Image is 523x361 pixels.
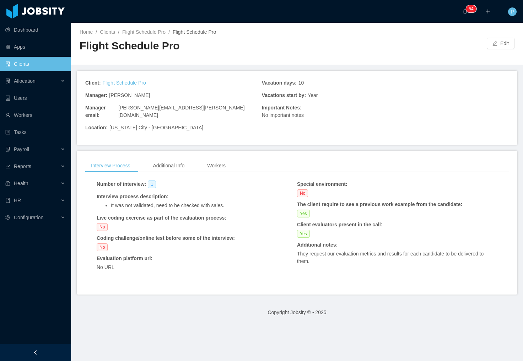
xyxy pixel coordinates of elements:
[297,210,310,217] span: Yes
[471,5,474,12] p: 4
[148,180,156,188] span: 1
[97,264,114,270] span: No URL
[201,159,231,172] div: Workers
[97,223,108,231] span: No
[5,147,10,152] i: icon: file-protect
[71,300,523,325] footer: Copyright Jobsity © - 2025
[297,189,308,197] span: No
[487,41,514,46] a: icon: editEdit
[5,198,10,203] i: icon: book
[466,5,476,12] sup: 54
[14,78,36,84] span: Allocation
[97,194,168,199] strong: Interview process description :
[173,29,216,35] span: Flight Schedule Pro
[297,201,462,207] strong: The client require to see a previous work example from the candidate :
[5,40,65,54] a: icon: appstoreApps
[168,29,170,35] span: /
[5,215,10,220] i: icon: setting
[97,235,235,241] strong: Coding challenge/online test before some of the interview :
[485,9,490,14] i: icon: plus
[14,146,29,152] span: Payroll
[262,105,302,111] span: Important Notes:
[469,5,471,12] p: 5
[14,180,28,186] span: Health
[262,80,297,86] strong: Vacation days :
[297,222,382,227] strong: Client evaluators present in the call :
[111,202,264,209] li: It was not validated, need to be checked with sales.
[14,198,21,203] span: HR
[147,159,190,172] div: Additional Info
[487,38,514,49] button: icon: editEdit
[5,164,10,169] i: icon: line-chart
[118,29,119,35] span: /
[109,92,150,98] span: [PERSON_NAME]
[85,159,136,172] div: Interview Process
[80,39,297,53] h2: Flight Schedule Pro
[14,215,43,220] span: Configuration
[463,9,468,14] i: icon: bell
[511,7,514,16] span: P
[109,125,203,130] span: [US_STATE] City - [GEOGRAPHIC_DATA]
[85,80,101,86] strong: Client :
[85,92,107,98] strong: Manager :
[5,125,65,139] a: icon: profileTasks
[262,92,306,98] strong: Vacations start by :
[5,108,65,122] a: icon: userWorkers
[85,105,107,118] strong: Manager email :
[97,243,108,251] span: No
[85,125,108,130] strong: Location :
[80,29,93,35] a: Home
[297,250,497,265] p: They request our evaluation metrics and results for each candidate to be delivered to them.
[5,181,10,186] i: icon: medicine-box
[297,230,310,238] span: Yes
[118,105,245,118] span: [PERSON_NAME][EMAIL_ADDRESS][PERSON_NAME][DOMAIN_NAME]
[14,163,31,169] span: Reports
[122,29,166,35] a: Flight Schedule Pro
[297,242,338,248] strong: Additional notes :
[297,181,347,187] strong: Special environment :
[100,29,115,35] a: Clients
[97,181,146,187] strong: Number of interview :
[5,57,65,71] a: icon: auditClients
[308,92,318,98] span: Year
[97,255,152,261] strong: Evaluation platform url :
[5,91,65,105] a: icon: robotUsers
[5,23,65,37] a: icon: pie-chartDashboard
[103,80,146,86] a: Flight Schedule Pro
[298,80,304,86] span: 10
[262,112,304,118] span: No important notes
[97,215,226,221] strong: Live coding exercise as part of the evaluation process :
[5,79,10,83] i: icon: solution
[96,29,97,35] span: /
